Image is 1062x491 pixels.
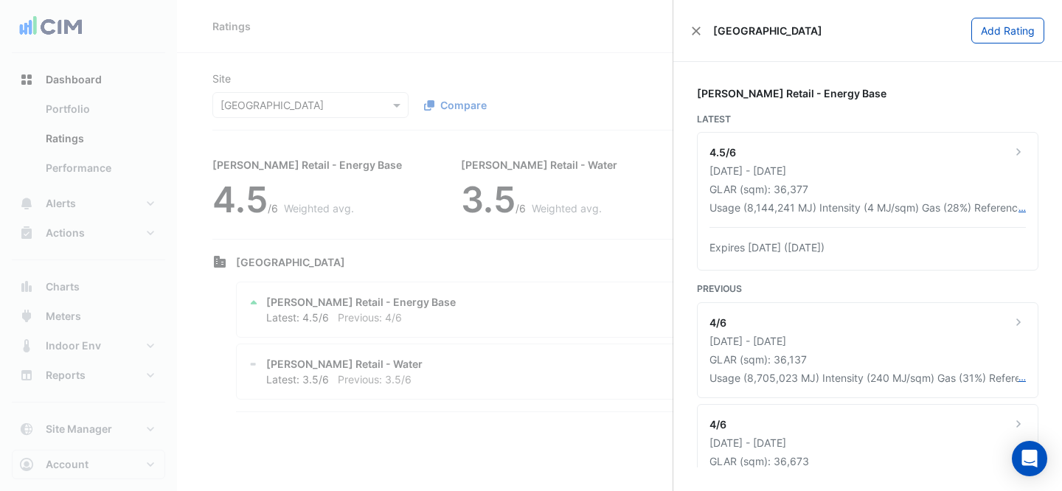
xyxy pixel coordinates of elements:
[1018,370,1026,386] button: …
[697,86,1038,101] div: [PERSON_NAME] Retail - Energy Base
[709,240,1026,255] div: Expires [DATE] ([DATE])
[971,18,1044,43] button: Add Rating
[691,26,701,36] button: Close
[709,370,1018,386] div: Usage (8,705,023 MJ) Intensity (240 MJ/sqm) Gas (31%) Reference (SC30143) PremiseID (P0188)
[709,435,1026,450] div: [DATE] - [DATE]
[709,315,726,330] div: 4/6
[709,352,1026,367] div: GLAR (sqm): 36,137
[709,144,736,160] div: 4.5/6
[709,200,1018,215] div: Usage (8,144,241 MJ) Intensity (4 MJ/sqm) Gas (28%) Reference (SC33374) PremiseID (P0188)
[709,417,726,432] div: 4/6
[1018,200,1026,215] button: …
[1012,441,1047,476] div: Open Intercom Messenger
[709,181,1026,197] div: GLAR (sqm): 36,377
[709,453,1026,469] div: GLAR (sqm): 36,673
[697,282,1038,296] div: Previous
[709,333,1026,349] div: [DATE] - [DATE]
[713,23,822,38] span: [GEOGRAPHIC_DATA]
[709,163,1026,178] div: [DATE] - [DATE]
[697,113,1038,126] div: Latest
